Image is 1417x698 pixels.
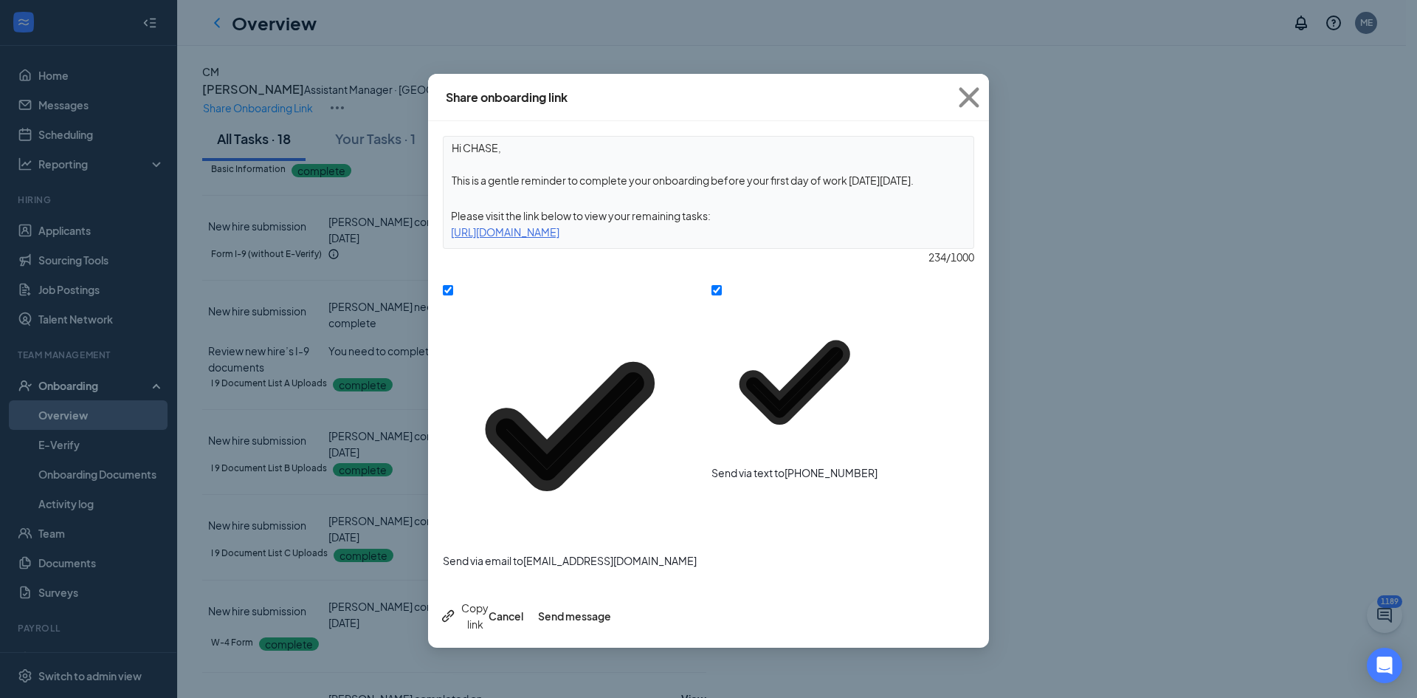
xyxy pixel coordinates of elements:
svg: Checkmark [443,299,697,553]
svg: Checkmark [711,299,878,465]
input: Send via email to[EMAIL_ADDRESS][DOMAIN_NAME] [443,285,453,295]
div: Copy link [440,600,489,632]
button: Link Copy link [440,600,489,632]
button: Cancel [489,608,523,624]
button: Close [949,74,989,121]
input: Send via text to[PHONE_NUMBER] [711,285,722,295]
span: Send via email to [EMAIL_ADDRESS][DOMAIN_NAME] [443,554,697,567]
textarea: Hi CHASE, This is a gentle reminder to complete your onboarding before your first day of work [DA... [444,137,973,191]
svg: Link [440,607,458,625]
div: [URL][DOMAIN_NAME] [444,224,973,240]
div: Open Intercom Messenger [1367,648,1402,683]
div: 234 / 1000 [443,249,974,265]
div: Please visit the link below to view your remaining tasks: [444,208,973,224]
div: Share onboarding link [446,89,568,106]
span: Send via text to [PHONE_NUMBER] [711,466,878,479]
svg: Cross [949,78,989,117]
button: Send message [538,608,611,624]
